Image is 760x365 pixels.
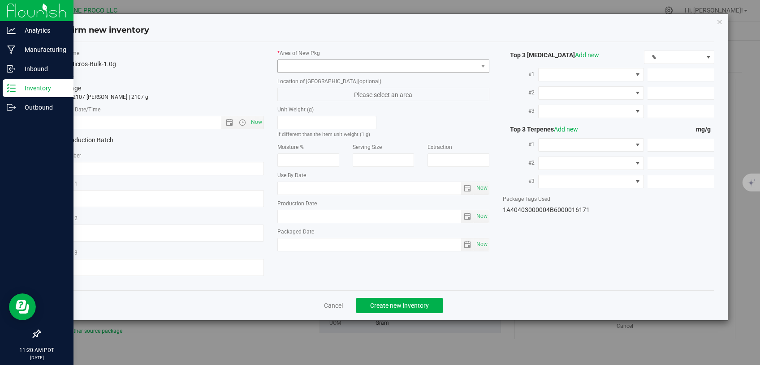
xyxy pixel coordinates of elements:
[461,238,474,251] span: select
[474,238,489,251] span: Set Current date
[52,180,264,188] label: Ref Field 1
[503,195,715,203] label: Package Tags Used
[7,84,16,93] inline-svg: Inventory
[474,210,489,223] span: select
[249,116,264,129] span: Set Current date
[503,126,578,133] span: Top 3 Terpenes
[461,210,474,223] span: select
[554,126,578,133] a: Add new
[277,199,489,208] label: Production Date
[427,143,489,151] label: Extraction
[277,171,489,179] label: Use By Date
[696,126,714,133] span: mg/g
[277,132,370,137] small: If different than the item unit weight (1 g)
[222,119,237,126] span: Open the date view
[7,64,16,73] inline-svg: Inbound
[474,182,489,195] span: select
[503,51,599,59] span: Top 3 [MEDICAL_DATA]
[277,49,489,57] label: Area of New Pkg
[4,354,69,361] p: [DATE]
[7,103,16,112] inline-svg: Outbound
[503,103,538,119] label: #3
[503,173,538,189] label: #3
[277,228,489,236] label: Packaged Date
[52,73,264,81] label: Total Qty
[503,66,538,82] label: #1
[16,25,69,36] p: Analytics
[353,143,415,151] label: Serving Size
[52,214,264,222] label: Ref Field 2
[474,210,489,223] span: Set Current date
[277,143,339,151] label: Moisture %
[358,78,381,85] span: (optional)
[52,249,264,257] label: Ref Field 3
[52,136,151,145] label: Production Batch
[52,49,264,57] label: Item Name
[52,106,264,114] label: Created Date/Time
[503,205,715,215] div: 1A40403000004B6000016171
[52,93,264,101] p: totaling 2107 [PERSON_NAME] | 2107 g
[356,298,443,313] button: Create new inventory
[4,346,69,354] p: 11:20 AM PDT
[461,182,474,195] span: select
[16,102,69,113] p: Outbound
[277,77,489,85] label: Location of [GEOGRAPHIC_DATA]
[474,238,489,251] span: select
[575,51,599,59] a: Add new
[16,64,69,74] p: Inbound
[52,25,149,36] h4: Confirm new inventory
[7,26,16,35] inline-svg: Analytics
[503,155,538,171] label: #2
[9,293,36,320] iframe: Resource center
[16,44,69,55] p: Manufacturing
[644,51,703,64] span: %
[277,106,376,114] label: Unit Weight (g)
[503,85,538,101] label: #2
[7,45,16,54] inline-svg: Manufacturing
[370,302,429,309] span: Create new inventory
[235,119,250,126] span: Open the time view
[324,301,343,310] a: Cancel
[277,88,489,101] span: Please select an area
[503,136,538,153] label: #1
[52,152,264,160] label: Lot Number
[474,182,489,195] span: Set Current date
[52,59,264,69] div: LC80-Micros-Bulk-1.0g
[16,83,69,93] p: Inventory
